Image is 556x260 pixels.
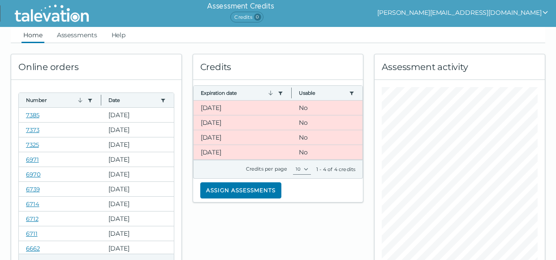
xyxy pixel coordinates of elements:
[26,171,41,178] a: 6970
[101,123,173,137] clr-dg-cell: [DATE]
[254,13,261,21] span: 0
[316,166,356,173] div: 1 - 4 of 4 credits
[292,145,362,159] clr-dg-cell: No
[101,226,173,241] clr-dg-cell: [DATE]
[289,83,294,102] button: Column resize handle
[194,101,292,115] clr-dg-cell: [DATE]
[292,101,362,115] clr-dg-cell: No
[377,7,549,18] button: show user actions
[110,27,128,43] a: Help
[55,27,99,43] a: Assessments
[26,141,39,148] a: 7325
[101,241,173,256] clr-dg-cell: [DATE]
[11,2,93,25] img: Talevation_Logo_Transparent_white.png
[200,182,281,198] button: Assign assessments
[101,197,173,211] clr-dg-cell: [DATE]
[375,54,545,80] div: Assessment activity
[26,126,39,133] a: 7373
[194,115,292,130] clr-dg-cell: [DATE]
[26,97,84,104] button: Number
[193,54,363,80] div: Credits
[11,54,181,80] div: Online orders
[194,145,292,159] clr-dg-cell: [DATE]
[26,200,39,207] a: 6714
[230,12,263,22] span: Credits
[26,245,40,252] a: 6662
[26,185,40,193] a: 6739
[194,130,292,145] clr-dg-cell: [DATE]
[26,111,39,119] a: 7385
[26,156,39,163] a: 6971
[299,89,345,97] button: Usable
[207,1,274,12] h6: Assessment Credits
[101,167,173,181] clr-dg-cell: [DATE]
[201,89,274,97] button: Expiration date
[101,108,173,122] clr-dg-cell: [DATE]
[108,97,156,104] button: Date
[26,230,38,237] a: 6711
[292,115,362,130] clr-dg-cell: No
[98,90,104,110] button: Column resize handle
[26,215,39,222] a: 6712
[292,130,362,145] clr-dg-cell: No
[101,212,173,226] clr-dg-cell: [DATE]
[101,137,173,152] clr-dg-cell: [DATE]
[101,152,173,167] clr-dg-cell: [DATE]
[101,182,173,196] clr-dg-cell: [DATE]
[22,27,44,43] a: Home
[246,166,288,172] label: Credits per page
